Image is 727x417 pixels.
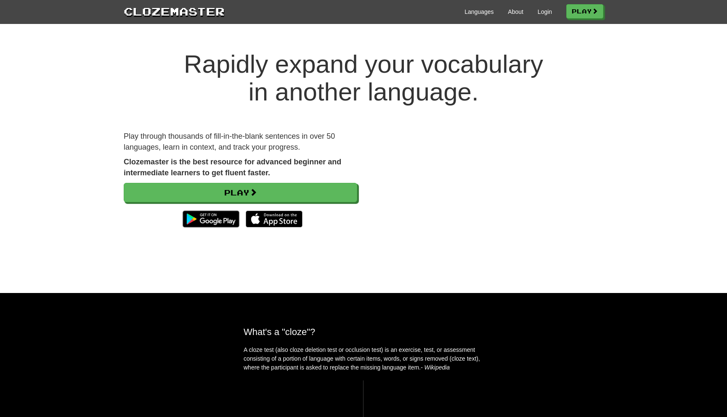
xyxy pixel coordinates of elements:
[538,8,552,16] a: Login
[124,3,225,19] a: Clozemaster
[124,131,357,153] p: Play through thousands of fill-in-the-blank sentences in over 50 languages, learn in context, and...
[124,158,341,177] strong: Clozemaster is the best resource for advanced beginner and intermediate learners to get fluent fa...
[246,211,302,227] img: Download_on_the_App_Store_Badge_US-UK_135x40-25178aeef6eb6b83b96f5f2d004eda3bffbb37122de64afbaef7...
[508,8,523,16] a: About
[566,4,603,18] a: Play
[244,327,483,337] h2: What's a "cloze"?
[244,346,483,372] p: A cloze test (also cloze deletion test or occlusion test) is an exercise, test, or assessment con...
[178,206,244,232] img: Get it on Google Play
[124,183,357,202] a: Play
[464,8,494,16] a: Languages
[421,364,450,371] em: - Wikipedia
